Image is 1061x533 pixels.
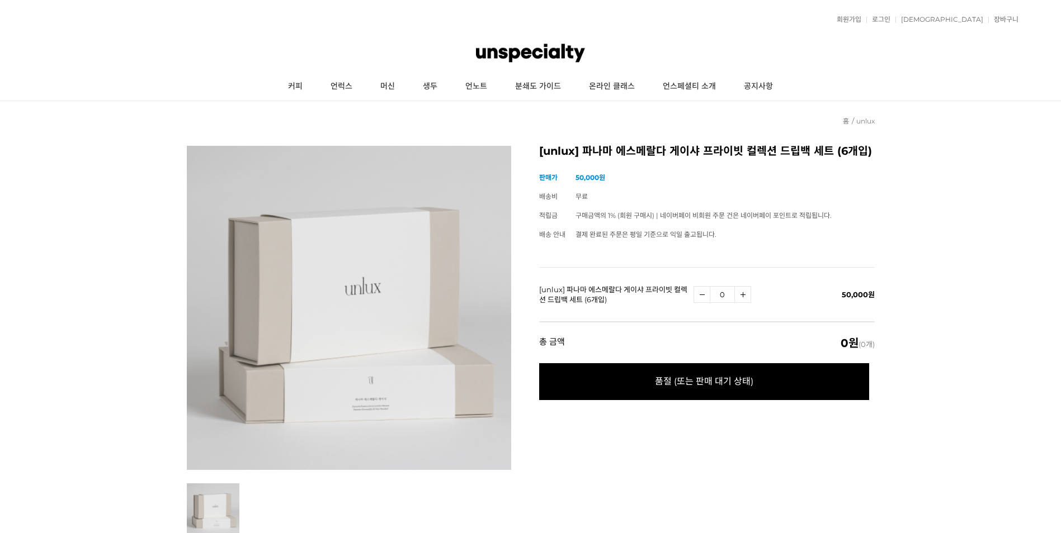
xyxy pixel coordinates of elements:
[576,173,605,182] strong: 50,000원
[187,146,511,470] img: [unlux] 파나마 에스메랄다 게이샤 프라이빗 컬렉션 드립백 세트 (6개입)
[649,73,730,101] a: 언스페셜티 소개
[366,73,409,101] a: 머신
[842,290,875,299] span: 50,000원
[501,73,575,101] a: 분쇄도 가이드
[843,117,849,125] a: 홈
[576,192,588,201] span: 무료
[317,73,366,101] a: 언럭스
[539,363,869,400] span: 품절 (또는 판매 대기 상태)
[576,230,716,239] span: 결제 완료된 주문은 평일 기준으로 익일 출고됩니다.
[539,173,558,182] span: 판매가
[539,230,565,239] span: 배송 안내
[476,36,584,70] img: 언스페셜티 몰
[895,16,983,23] a: [DEMOGRAPHIC_DATA]
[866,16,890,23] a: 로그인
[409,73,451,101] a: 생두
[539,192,558,201] span: 배송비
[539,267,694,321] td: [unlux] 파나마 에스메랄다 게이샤 프라이빗 컬렉션 드립백 세트 (6개입)
[831,16,861,23] a: 회원가입
[841,336,859,350] em: 0원
[856,117,875,125] a: unlux
[730,73,787,101] a: 공지사항
[988,16,1018,23] a: 장바구니
[694,286,710,303] a: 수량감소
[841,337,875,349] span: (0개)
[576,211,832,220] span: 구매금액의 1% (회원 구매시) | 네이버페이 비회원 주문 건은 네이버페이 포인트로 적립됩니다.
[734,286,751,303] a: 수량증가
[451,73,501,101] a: 언노트
[274,73,317,101] a: 커피
[539,211,558,220] span: 적립금
[539,337,565,349] strong: 총 금액
[575,73,649,101] a: 온라인 클래스
[539,146,875,157] h2: [unlux] 파나마 에스메랄다 게이샤 프라이빗 컬렉션 드립백 세트 (6개입)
